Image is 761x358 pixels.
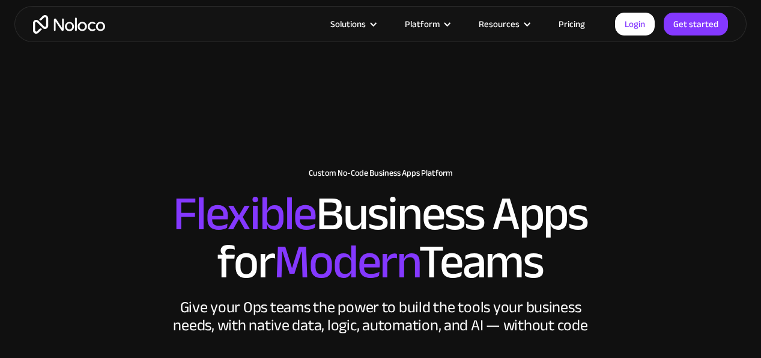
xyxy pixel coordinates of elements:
[12,190,749,286] h2: Business Apps for Teams
[274,217,419,307] span: Modern
[330,16,366,32] div: Solutions
[544,16,600,32] a: Pricing
[405,16,440,32] div: Platform
[615,13,655,35] a: Login
[12,168,749,178] h1: Custom No-Code Business Apps Platform
[479,16,520,32] div: Resources
[171,298,591,335] div: Give your Ops teams the power to build the tools your business needs, with native data, logic, au...
[173,169,316,259] span: Flexible
[664,13,728,35] a: Get started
